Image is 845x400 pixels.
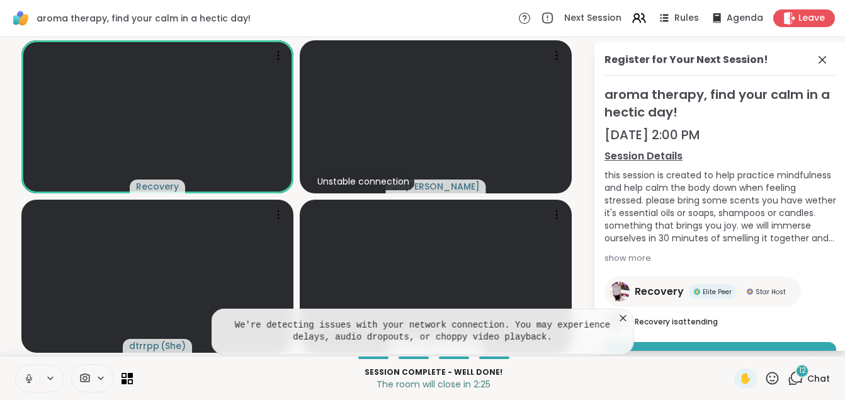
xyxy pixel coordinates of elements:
[161,340,186,352] span: ( She )
[604,169,836,244] div: this session is created to help practice mindfulness and help calm the body down when feeling str...
[227,319,618,344] pre: We're detecting issues with your network connection. You may experience delays, audio dropouts, o...
[140,378,727,391] p: The room will close in 2:25
[747,289,753,295] img: Star Host
[674,12,699,25] span: Rules
[564,12,621,25] span: Next Session
[10,8,31,29] img: ShareWell Logomark
[136,180,179,193] span: Recovery
[798,12,825,25] span: Leave
[37,12,251,25] span: aroma therapy, find your calm in a hectic day!
[703,287,732,297] span: Elite Peer
[604,86,836,121] span: aroma therapy, find your calm in a hectic day!
[604,342,836,369] button: Book Session
[604,52,768,67] div: Register for Your Next Session!
[604,277,801,307] a: RecoveryRecoveryElite PeerElite PeerStar HostStar Host
[635,316,670,327] span: Recovery
[604,149,836,164] a: Session Details
[140,367,727,378] p: Session Complete - well done!
[691,350,750,361] span: Book Session
[694,289,700,295] img: Elite Peer
[807,372,830,385] span: Chat
[604,126,836,144] div: [DATE] 2:00 PM
[312,173,414,190] div: Unstable connection
[635,284,684,299] span: Recovery
[604,252,836,265] div: show more
[129,340,159,352] span: dtrrpp
[799,365,806,376] span: 12
[727,12,763,25] span: Agenda
[635,316,836,328] p: is attending
[610,282,630,302] img: Recovery
[756,287,786,297] span: Star Host
[405,180,480,193] span: [PERSON_NAME]
[739,371,752,386] span: ✋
